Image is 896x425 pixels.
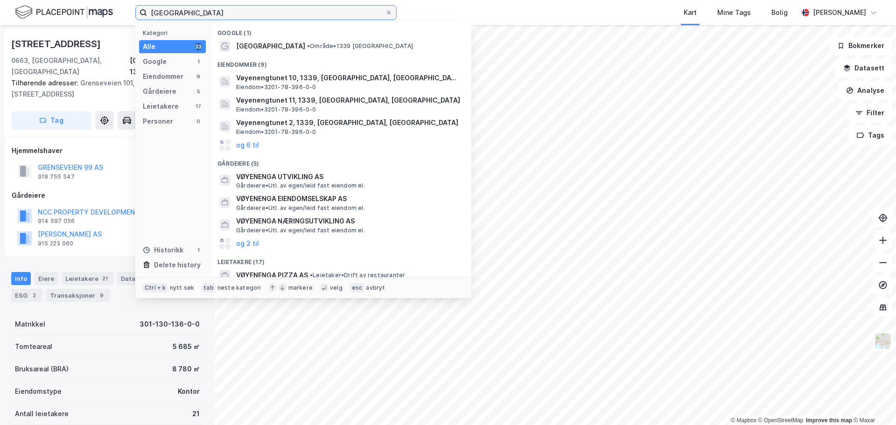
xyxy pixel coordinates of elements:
button: Tags [849,126,892,145]
div: Kart [684,7,697,18]
span: VØYENENGA UTVIKLING AS [236,171,460,182]
img: logo.f888ab2527a4732fd821a326f86c7f29.svg [15,4,113,21]
span: VØYENENGA EIENDOMSELSKAP AS [236,193,460,204]
div: tab [202,283,216,293]
div: 9 [97,291,106,300]
button: Tag [11,111,91,130]
div: Eiendomstype [15,386,62,397]
div: Historikk [143,244,183,256]
div: [PERSON_NAME] [813,7,866,18]
div: Eiendommer [143,71,183,82]
span: Vøyenengtunet 2, 1339, [GEOGRAPHIC_DATA], [GEOGRAPHIC_DATA] [236,117,460,128]
div: 21 [100,274,110,283]
button: Bokmerker [829,36,892,55]
div: Kontrollprogram for chat [849,380,896,425]
div: Delete history [154,259,201,271]
span: Eiendom • 3201-78-396-0-0 [236,128,316,136]
span: Område • 1339 [GEOGRAPHIC_DATA] [307,42,413,50]
div: Eiendommer (9) [210,54,471,70]
div: 9 [195,73,202,80]
div: Bruksareal (BRA) [15,363,69,375]
div: 33 [195,43,202,50]
div: 5 [195,88,202,95]
div: 21 [192,408,200,419]
div: Info [11,272,31,285]
div: Leietakere [143,101,179,112]
span: • [307,42,310,49]
div: [GEOGRAPHIC_DATA], 130/136 [130,55,203,77]
div: 0 [195,118,202,125]
div: avbryt [366,284,385,292]
span: Eiendom • 3201-78-396-0-0 [236,106,316,113]
div: 8 780 ㎡ [172,363,200,375]
input: Søk på adresse, matrikkel, gårdeiere, leietakere eller personer [147,6,385,20]
div: 914 597 056 [38,217,75,225]
div: Mine Tags [717,7,751,18]
div: Gårdeiere [143,86,176,97]
span: • [310,272,313,279]
button: Datasett [835,59,892,77]
div: 1 [195,246,202,254]
button: og 2 til [236,238,259,249]
div: Leietakere (17) [210,251,471,268]
div: esc [350,283,364,293]
div: neste kategori [217,284,261,292]
div: Eiere [35,272,58,285]
div: markere [288,284,313,292]
div: Grenseveien 101, [STREET_ADDRESS] [11,77,196,100]
span: Gårdeiere • Utl. av egen/leid fast eiendom el. [236,182,365,189]
div: Leietakere [62,272,113,285]
img: Z [874,332,892,350]
div: 17 [195,103,202,110]
div: Transaksjoner [46,289,110,302]
div: Personer [143,116,173,127]
span: Tilhørende adresser: [11,79,80,87]
button: Analyse [838,81,892,100]
span: VØYENENGA NÆRINGSUTVIKLING AS [236,216,460,227]
div: Alle [143,41,155,52]
div: 0663, [GEOGRAPHIC_DATA], [GEOGRAPHIC_DATA] [11,55,130,77]
span: Gårdeiere • Utl. av egen/leid fast eiendom el. [236,204,365,212]
span: [GEOGRAPHIC_DATA] [236,41,305,52]
div: Kontor [178,386,200,397]
iframe: Chat Widget [849,380,896,425]
div: ESG [11,289,42,302]
div: Kategori [143,29,206,36]
div: velg [330,284,343,292]
span: VØYENENGA PIZZA AS [236,270,308,281]
span: Eiendom • 3201-78-396-0-0 [236,84,316,91]
button: Filter [847,104,892,122]
span: Leietaker • Drift av restauranter [310,272,405,279]
div: Gårdeiere (5) [210,153,471,169]
div: Hjemmelshaver [12,145,203,156]
div: Matrikkel [15,319,45,330]
div: [STREET_ADDRESS] [11,36,103,51]
span: Vøyenengtunet 11, 1339, [GEOGRAPHIC_DATA], [GEOGRAPHIC_DATA] [236,95,460,106]
div: 5 685 ㎡ [173,341,200,352]
div: Google [143,56,167,67]
div: 915 223 060 [38,240,73,247]
div: 301-130-136-0-0 [140,319,200,330]
div: nytt søk [170,284,195,292]
div: Antall leietakere [15,408,69,419]
div: Google (1) [210,22,471,39]
a: Improve this map [806,417,852,424]
button: og 6 til [236,139,259,151]
div: 919 755 547 [38,173,75,181]
div: Tomteareal [15,341,52,352]
span: Gårdeiere • Utl. av egen/leid fast eiendom el. [236,227,365,234]
div: Ctrl + k [143,283,168,293]
div: Datasett [117,272,163,285]
a: Mapbox [731,417,756,424]
div: 2 [29,291,39,300]
a: OpenStreetMap [758,417,804,424]
span: Vøyenengtunet 10, 1339, [GEOGRAPHIC_DATA], [GEOGRAPHIC_DATA] [236,72,460,84]
div: Bolig [771,7,788,18]
div: Gårdeiere [12,190,203,201]
div: 1 [195,58,202,65]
